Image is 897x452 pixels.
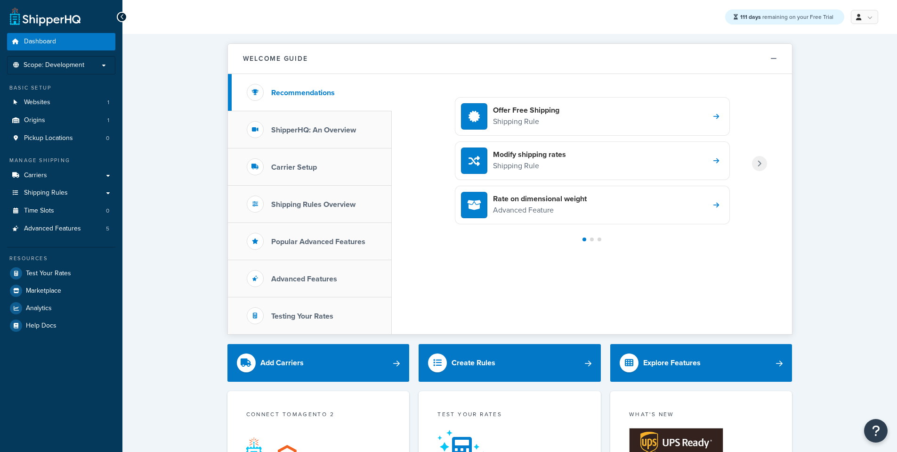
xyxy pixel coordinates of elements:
[7,300,115,317] a: Analytics
[271,126,356,134] h3: ShipperHQ: An Overview
[7,317,115,334] a: Help Docs
[24,225,81,233] span: Advanced Features
[106,134,109,142] span: 0
[740,13,833,21] span: remaining on your Free Trial
[24,207,54,215] span: Time Slots
[419,344,601,382] a: Create Rules
[24,189,68,197] span: Shipping Rules
[437,410,582,421] div: Test your rates
[493,105,559,115] h4: Offer Free Shipping
[228,44,792,74] button: Welcome Guide
[493,149,566,160] h4: Modify shipping rates
[26,304,52,312] span: Analytics
[493,160,566,172] p: Shipping Rule
[26,270,71,278] span: Test Your Rates
[260,356,304,370] div: Add Carriers
[7,265,115,282] a: Test Your Rates
[629,410,774,421] div: What's New
[7,112,115,129] li: Origins
[271,200,356,209] h3: Shipping Rules Overview
[7,33,115,50] a: Dashboard
[271,163,317,172] h3: Carrier Setup
[24,61,84,69] span: Scope: Development
[271,312,333,321] h3: Testing Your Rates
[243,55,308,62] h2: Welcome Guide
[7,184,115,202] a: Shipping Rules
[107,116,109,124] span: 1
[7,94,115,111] li: Websites
[493,115,559,128] p: Shipping Rule
[452,356,495,370] div: Create Rules
[493,204,587,216] p: Advanced Feature
[643,356,701,370] div: Explore Features
[106,207,109,215] span: 0
[271,89,335,97] h3: Recommendations
[7,202,115,220] li: Time Slots
[271,238,365,246] h3: Popular Advanced Features
[7,255,115,263] div: Resources
[493,194,587,204] h4: Rate on dimensional weight
[26,287,61,295] span: Marketplace
[271,275,337,283] h3: Advanced Features
[7,130,115,147] li: Pickup Locations
[7,94,115,111] a: Websites1
[24,116,45,124] span: Origins
[7,130,115,147] a: Pickup Locations0
[7,282,115,299] a: Marketplace
[24,38,56,46] span: Dashboard
[107,99,109,107] span: 1
[7,202,115,220] a: Time Slots0
[7,112,115,129] a: Origins1
[24,134,73,142] span: Pickup Locations
[7,84,115,92] div: Basic Setup
[24,99,50,107] span: Websites
[740,13,761,21] strong: 111 days
[7,167,115,184] a: Carriers
[24,172,47,180] span: Carriers
[106,225,109,233] span: 5
[26,322,57,330] span: Help Docs
[246,410,391,421] div: Connect to Magento 2
[610,344,792,382] a: Explore Features
[7,220,115,238] a: Advanced Features5
[864,419,888,443] button: Open Resource Center
[7,156,115,164] div: Manage Shipping
[7,220,115,238] li: Advanced Features
[227,344,410,382] a: Add Carriers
